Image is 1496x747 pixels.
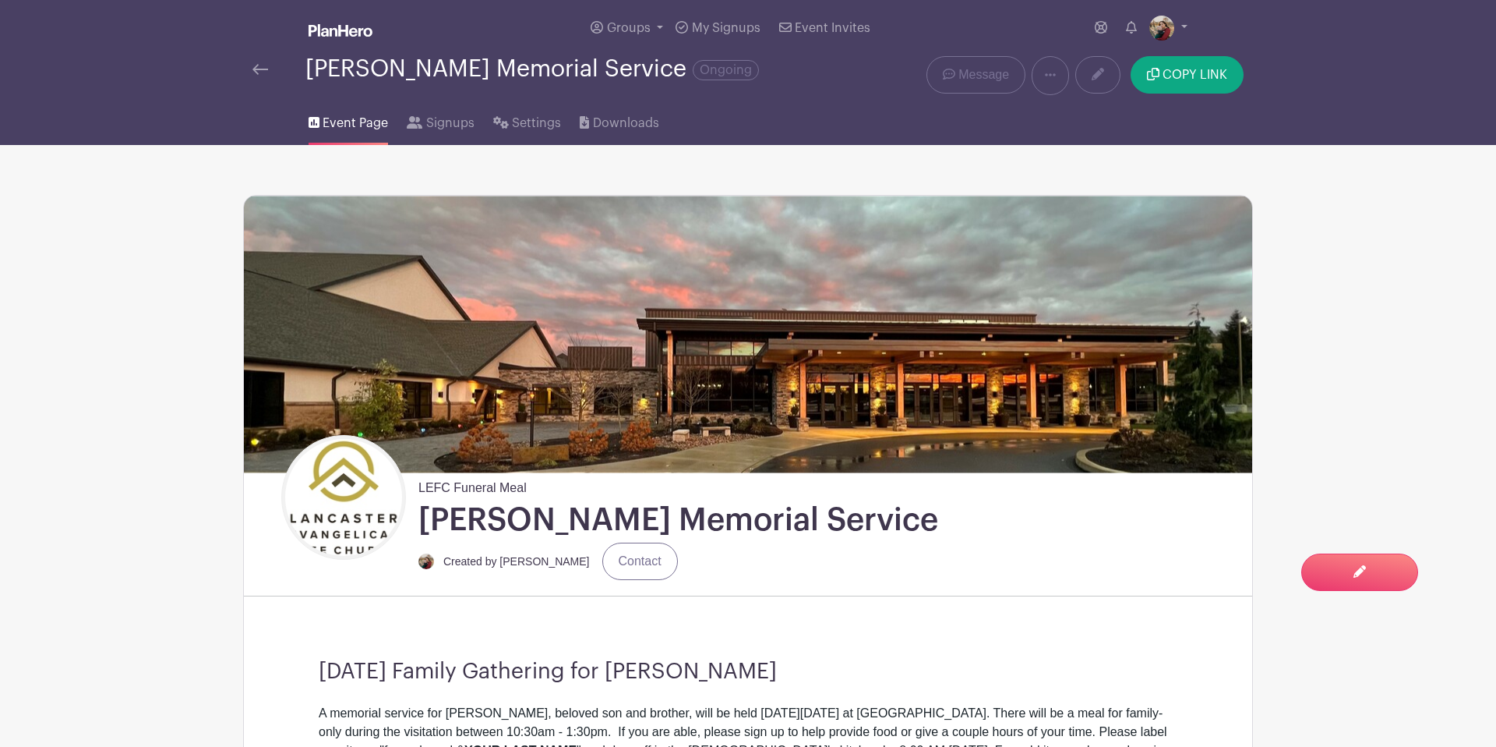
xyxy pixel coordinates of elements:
[580,95,658,145] a: Downloads
[418,554,434,569] img: 1FBAD658-73F6-4E4B-B59F-CB0C05CD4BD1.jpeg
[407,95,474,145] a: Signups
[1149,16,1174,41] img: 1FBAD658-73F6-4E4B-B59F-CB0C05CD4BD1.jpeg
[693,60,759,80] span: Ongoing
[309,24,372,37] img: logo_white-6c42ec7e38ccf1d336a20a19083b03d10ae64f83f12c07503d8b9e83406b4c7d.svg
[319,659,1177,685] h3: [DATE] Family Gathering for [PERSON_NAME]
[493,95,561,145] a: Settings
[418,473,527,497] span: LEFC Funeral Meal
[795,22,870,34] span: Event Invites
[926,56,1025,94] a: Message
[512,114,561,133] span: Settings
[252,64,268,75] img: back-arrow-29a5d9b10d5bd6ae65dc969a981735edf675c4d7a1fe02e03b50dbd4ba3cdb55.svg
[443,555,590,568] small: Created by [PERSON_NAME]
[958,65,1009,84] span: Message
[1131,56,1244,94] button: COPY LINK
[426,114,475,133] span: Signups
[244,196,1252,473] img: LEFC%20entrance.jpg
[593,114,659,133] span: Downloads
[309,95,388,145] a: Event Page
[607,22,651,34] span: Groups
[418,501,938,540] h1: [PERSON_NAME] Memorial Service
[692,22,760,34] span: My Signups
[602,543,678,580] a: Contact
[323,114,388,133] span: Event Page
[285,439,402,556] img: LEFC-Stacked-3-Co%201400%20Podcast.jpg
[1163,69,1227,81] span: COPY LINK
[305,56,759,82] div: [PERSON_NAME] Memorial Service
